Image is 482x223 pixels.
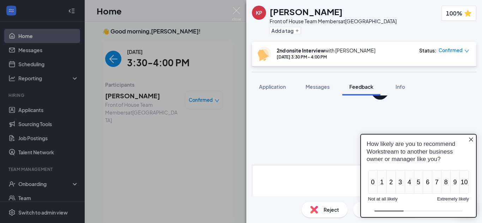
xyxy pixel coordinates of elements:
svg: Plus [295,29,299,33]
button: PlusAdd a tag [270,27,301,34]
span: 100% [446,9,462,18]
div: Status : [419,47,436,54]
span: Reject [324,206,339,213]
span: Feedback [349,83,373,90]
div: with [PERSON_NAME] [277,47,375,54]
div: Front of House Team Members at [GEOGRAPHIC_DATA] [270,18,397,25]
span: Messages [306,83,330,90]
iframe: Sprig User Feedback Dialog [355,128,482,223]
b: 2nd onsite Interview [277,47,325,54]
span: down [464,49,469,54]
span: Info [396,83,405,90]
div: KP [256,9,262,16]
span: Confirmed [439,47,463,54]
h1: [PERSON_NAME] [270,6,343,18]
span: Application [259,83,286,90]
div: [DATE] 3:30 PM - 4:00 PM [277,54,375,60]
